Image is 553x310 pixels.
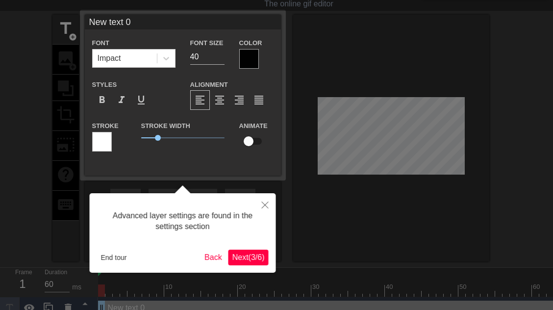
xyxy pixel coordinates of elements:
button: Close [254,193,276,216]
button: Next [228,250,269,265]
div: Advanced layer settings are found in the settings section [97,201,269,242]
button: End tour [97,250,131,265]
button: Back [201,250,226,265]
span: Next ( 3 / 6 ) [232,253,265,261]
